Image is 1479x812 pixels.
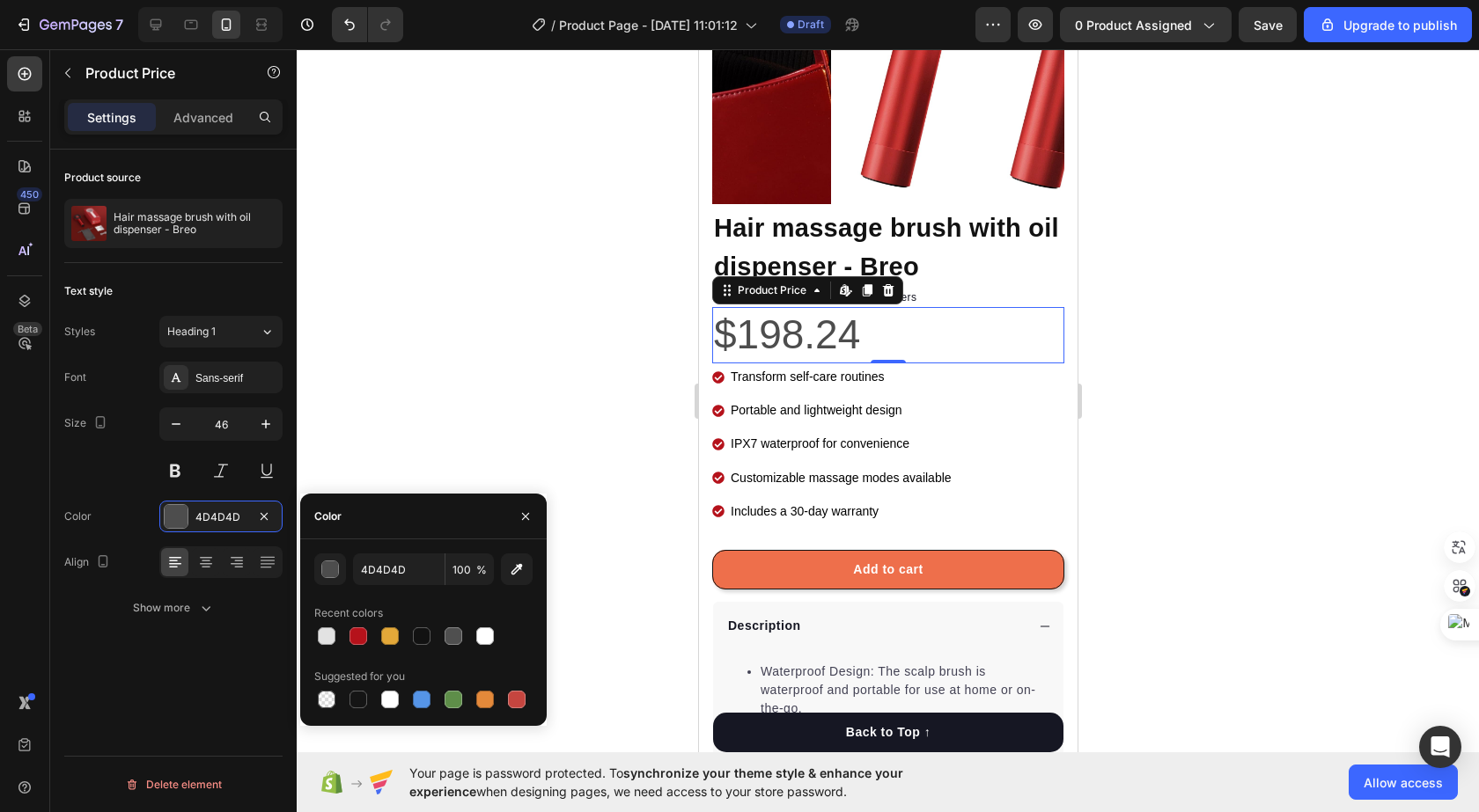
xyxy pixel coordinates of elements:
[64,551,114,574] div: Align
[559,16,738,34] span: Product Page - [DATE] 11:01:12
[1349,764,1458,800] button: Allow access
[7,7,131,42] button: 7
[159,316,283,347] button: Heading 1
[13,322,42,336] div: Beta
[332,7,403,42] div: Undo/Redo
[314,669,405,684] div: Suggested for you
[87,108,136,127] p: Settings
[85,62,235,84] p: Product Price
[1239,7,1297,42] button: Save
[64,771,283,799] button: Delete element
[64,324,95,340] div: Styles
[173,108,233,127] p: Advanced
[1419,726,1461,768] div: Open Intercom Messenger
[353,553,445,585] input: Eg: FFFFFF
[699,49,1078,752] iframe: Design area
[195,370,278,386] div: Sans-serif
[167,324,216,340] span: Heading 1
[314,605,383,621] div: Recent colors
[409,764,972,801] span: Your page is password protected. To when designing pages, we need access to your store password.
[314,508,342,524] div: Color
[114,211,276,236] p: Hair massage brush with oil dispenser - Breo
[1075,16,1192,34] span: 0 product assigned
[115,14,123,35] p: 7
[17,187,42,201] div: 450
[1060,7,1232,42] button: 0 product assigned
[1304,7,1472,42] button: Upgrade to publish
[125,774,222,795] div: Delete element
[133,599,215,617] div: Show more
[1319,16,1457,34] div: Upgrade to publish
[476,562,487,578] span: %
[551,16,556,34] span: /
[1254,18,1283,33] span: Save
[64,283,113,299] div: Text style
[71,206,107,241] img: product feature img
[409,765,903,799] span: synchronize your theme style & enhance your experience
[64,170,141,186] div: Product source
[64,508,92,524] div: Color
[64,592,283,624] button: Show more
[1364,773,1443,792] span: Allow access
[195,509,246,525] div: 4D4D4D
[798,17,824,33] span: Draft
[64,412,111,435] div: Size
[64,369,86,385] div: Font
